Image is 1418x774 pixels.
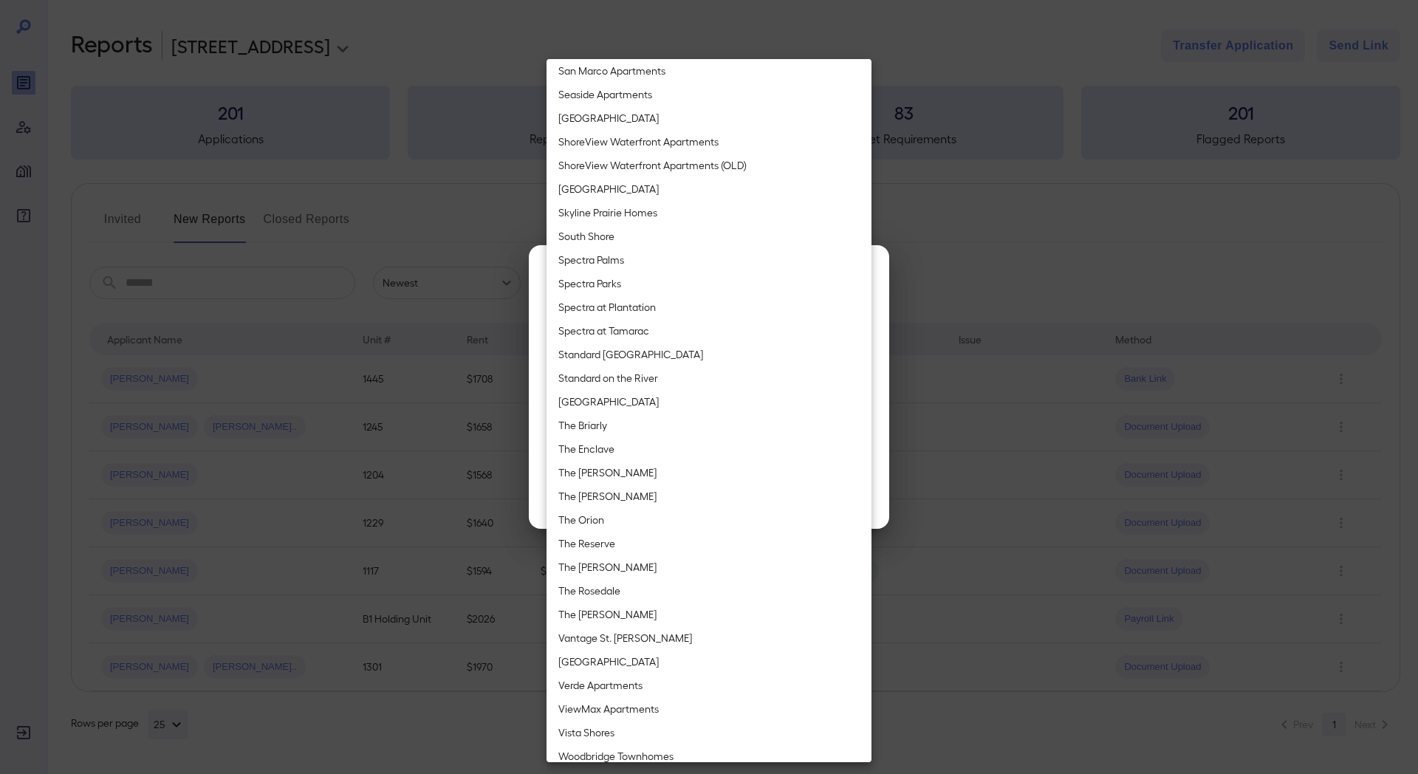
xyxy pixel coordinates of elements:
li: ViewMax Apartments [547,697,871,721]
li: [GEOGRAPHIC_DATA] [547,650,871,674]
li: [GEOGRAPHIC_DATA] [547,106,871,130]
li: The Reserve [547,532,871,555]
li: The [PERSON_NAME] [547,484,871,508]
li: Spectra Palms [547,248,871,272]
li: Woodbridge Townhomes [547,744,871,768]
li: The [PERSON_NAME] [547,603,871,626]
li: The Rosedale [547,579,871,603]
li: Seaside Apartments [547,83,871,106]
li: Standard [GEOGRAPHIC_DATA] [547,343,871,366]
li: [GEOGRAPHIC_DATA] [547,390,871,414]
li: The [PERSON_NAME] [547,555,871,579]
li: Vantage St. [PERSON_NAME] [547,626,871,650]
li: Skyline Prairie Homes [547,201,871,225]
li: [GEOGRAPHIC_DATA] [547,177,871,201]
li: San Marco Apartments [547,59,871,83]
li: ShoreView Waterfront Apartments [547,130,871,154]
li: The Enclave [547,437,871,461]
li: Verde Apartments [547,674,871,697]
li: Standard on the River [547,366,871,390]
li: The Orion [547,508,871,532]
li: Vista Shores [547,721,871,744]
li: Spectra Parks [547,272,871,295]
li: South Shore [547,225,871,248]
li: Spectra at Plantation [547,295,871,319]
li: ShoreView Waterfront Apartments (OLD) [547,154,871,177]
li: The [PERSON_NAME] [547,461,871,484]
li: Spectra at Tamarac [547,319,871,343]
li: The Briarly [547,414,871,437]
